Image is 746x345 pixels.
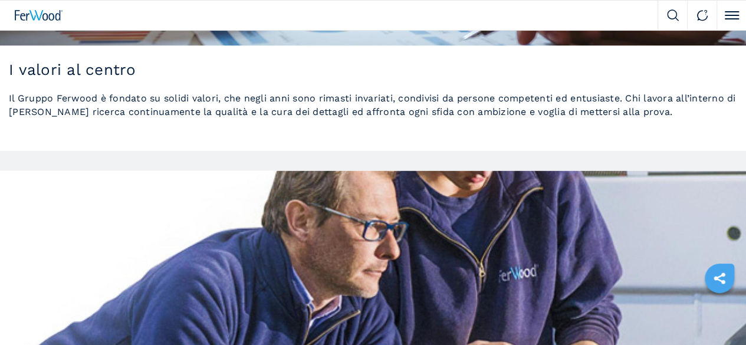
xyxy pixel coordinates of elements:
[667,9,679,21] img: Search
[696,292,737,336] iframe: Chat
[717,1,746,30] button: Click to toggle menu
[696,9,708,21] img: Contact us
[15,10,63,21] img: Ferwood
[705,264,734,293] a: sharethis
[9,60,737,78] h2: I valori al centro
[9,91,737,118] p: Il Gruppo Ferwood è fondato su solidi valori, che negli anni sono rimasti invariati, condivisi da...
